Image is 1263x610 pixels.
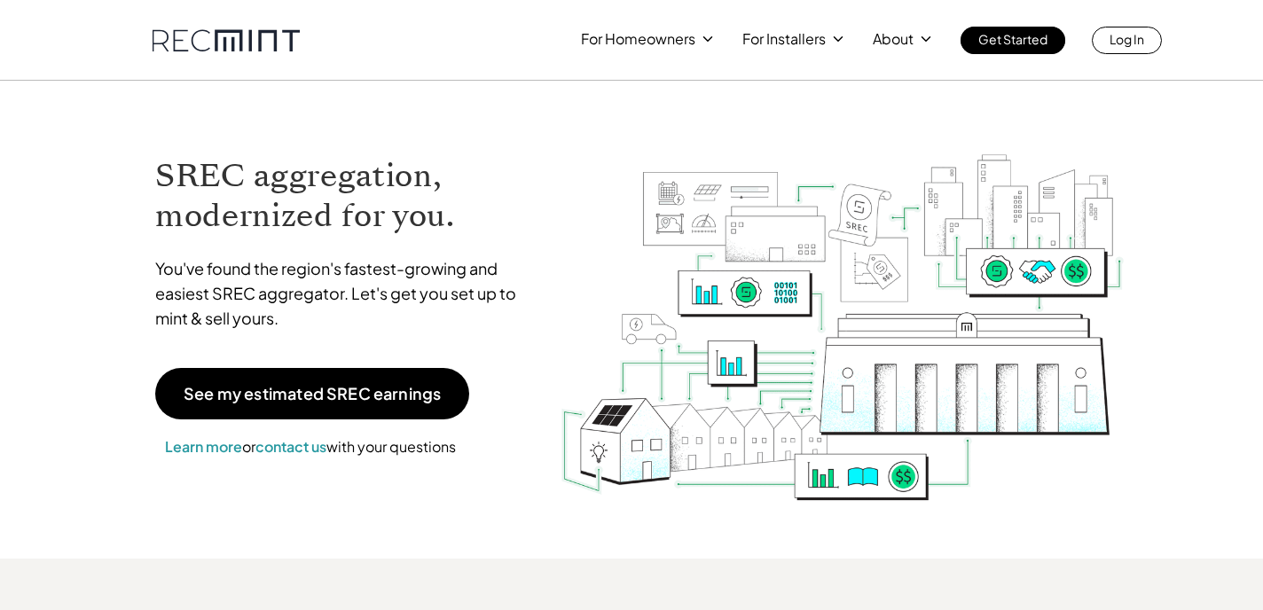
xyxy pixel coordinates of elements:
p: For Installers [742,27,826,51]
p: Log In [1110,27,1144,51]
p: You've found the region's fastest-growing and easiest SREC aggregator. Let's get you set up to mi... [155,256,533,331]
a: See my estimated SREC earnings [155,368,469,419]
p: or with your questions [155,435,466,458]
h1: SREC aggregation, modernized for you. [155,156,533,236]
a: Log In [1092,27,1162,54]
img: RECmint value cycle [560,107,1126,505]
p: Get Started [978,27,1047,51]
a: Get Started [961,27,1065,54]
a: contact us [255,437,326,456]
p: See my estimated SREC earnings [184,386,441,402]
p: For Homeowners [581,27,695,51]
a: Learn more [165,437,242,456]
p: About [873,27,914,51]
